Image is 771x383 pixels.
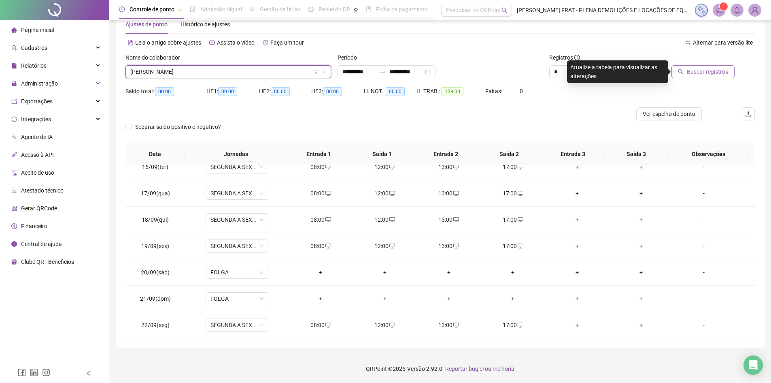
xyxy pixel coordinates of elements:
[674,150,742,158] span: Observações
[423,321,474,330] div: 13:00
[552,268,603,277] div: +
[141,243,169,249] span: 19/09(sex)
[478,143,541,165] th: Saída 2
[485,88,503,94] span: Faltas:
[200,6,242,13] span: Admissão digital
[693,39,753,46] span: Alternar para versão lite
[210,161,263,173] span: SEGUNDA A SEXTA ADMINISTRATIVO
[668,143,749,165] th: Observações
[178,7,183,12] span: pushpin
[21,98,53,105] span: Exportações
[295,294,346,303] div: +
[616,321,667,330] div: +
[616,294,667,303] div: +
[423,242,474,250] div: 13:00
[574,55,580,60] span: info-circle
[541,143,605,165] th: Entrada 3
[517,190,523,196] span: desktop
[210,214,263,226] span: SEGUNDA A SEXTA ADMINISTRATIVO
[21,259,74,265] span: Clube QR - Beneficios
[722,4,725,9] span: 1
[206,87,259,96] div: HE 1:
[295,242,346,250] div: 08:00
[325,322,331,328] span: desktop
[452,190,459,196] span: desktop
[217,39,255,46] span: Assista o vídeo
[616,242,667,250] div: +
[190,6,195,12] span: file-done
[552,294,603,303] div: +
[11,63,17,68] span: file
[130,66,326,78] span: ANTONIO RODRIGUES NETO DE OLIVEIRA
[501,7,508,13] span: search
[359,215,410,224] div: 12:00
[185,143,287,165] th: Jornadas
[11,27,17,33] span: home
[271,87,290,96] span: 00:00
[287,143,350,165] th: Entrada 1
[210,293,263,305] span: FOLGA
[423,215,474,224] div: 13:00
[365,6,371,12] span: book
[132,122,224,131] span: Separar saldo positivo e negativo?
[218,87,237,96] span: 00:00
[21,116,51,122] span: Integrações
[350,143,414,165] th: Saída 1
[86,370,91,376] span: left
[119,6,125,12] span: clock-circle
[685,40,691,45] span: swap
[720,2,728,11] sup: 1
[353,7,358,12] span: pushpin
[487,242,538,250] div: 17:00
[210,240,263,252] span: SEGUNDA A SEXTA ADMINISTRATIVO
[21,152,54,158] span: Acesso à API
[749,4,761,16] img: 64922
[21,27,54,33] span: Página inicial
[680,163,728,171] div: -
[21,187,64,194] span: Atestado técnico
[487,321,538,330] div: 17:00
[680,242,728,250] div: -
[11,259,17,265] span: gift
[380,68,386,75] span: swap-right
[127,40,133,45] span: file-text
[125,87,206,96] div: Saldo total:
[517,243,523,249] span: desktop
[325,217,331,223] span: desktop
[517,6,690,15] span: [PERSON_NAME] FRAT - PLENA DEMOLIÇÕES E LOCAÇÕES DE EQUIPAMEN
[452,217,459,223] span: desktop
[11,116,17,122] span: sync
[11,241,17,247] span: info-circle
[423,163,474,171] div: 13:00
[552,163,603,171] div: +
[359,294,410,303] div: +
[209,40,215,45] span: youtube
[21,45,47,51] span: Cadastros
[155,87,174,96] span: 00:00
[636,107,702,120] button: Ver espelho de ponto
[423,268,474,277] div: +
[733,6,741,14] span: bell
[135,39,201,46] span: Leia o artigo sobre ajustes
[140,295,171,302] span: 21/09(dom)
[680,215,728,224] div: -
[567,60,668,83] div: Atualize a tabela para visualizar as alterações
[616,163,667,171] div: +
[517,322,523,328] span: desktop
[549,53,580,62] span: Registros
[319,6,350,13] span: Painel do DP
[389,243,395,249] span: desktop
[141,322,170,328] span: 22/09(seg)
[359,242,410,250] div: 12:00
[142,216,169,223] span: 18/09(qui)
[210,319,263,331] span: SEGUNDA A SEXTA ADMINISTRATIVO
[697,6,706,15] img: sparkle-icon.fc2bf0ac1784a2077858766a79e2daf3.svg
[11,98,17,104] span: export
[11,81,17,86] span: lock
[18,368,26,377] span: facebook
[295,189,346,198] div: 08:00
[125,21,168,28] span: Ajustes de ponto
[11,205,17,211] span: qrcode
[517,217,523,223] span: desktop
[314,69,319,74] span: filter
